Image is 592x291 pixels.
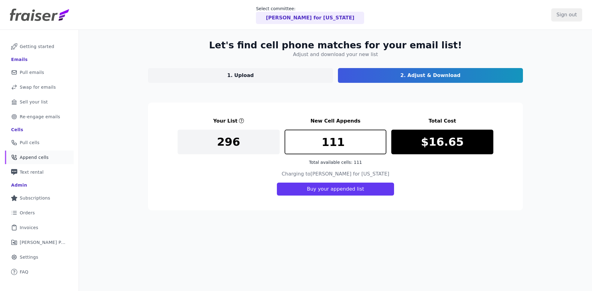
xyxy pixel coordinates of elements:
a: Re-engage emails [5,110,74,123]
span: [PERSON_NAME] Performance [20,239,66,245]
a: Text rental [5,165,74,179]
a: Settings [5,250,74,264]
h4: Charging to [PERSON_NAME] for [US_STATE] [282,170,389,178]
a: Pull emails [5,66,74,79]
span: Sell your list [20,99,48,105]
h2: Let's find cell phone matches for your email list! [209,40,462,51]
a: 2. Adjust & Download [338,68,523,83]
a: Select committee: [PERSON_NAME] for [US_STATE] [256,6,364,24]
span: Pull cells [20,139,39,146]
div: Admin [11,182,27,188]
div: Total available cells: 111 [285,159,387,165]
p: 2. Adjust & Download [401,72,461,79]
img: Fraiser Logo [10,9,69,21]
a: Swap for emails [5,80,74,94]
input: Sign out [551,8,582,21]
span: Subscriptions [20,195,50,201]
span: FAQ [20,269,28,275]
a: FAQ [5,265,74,279]
a: [PERSON_NAME] Performance [5,236,74,249]
p: Select committee: [256,6,364,12]
a: 1. Upload [148,68,333,83]
p: $16.65 [421,136,464,148]
h3: Your List [213,117,237,125]
div: Emails [11,56,28,63]
a: Append cells [5,151,74,164]
a: Sell your list [5,95,74,109]
a: Invoices [5,221,74,234]
span: Text rental [20,169,44,175]
span: Settings [20,254,38,260]
span: Swap for emails [20,84,56,90]
a: Orders [5,206,74,220]
span: Orders [20,210,35,216]
h4: Adjust and download your new list [293,51,378,58]
p: 1. Upload [227,72,254,79]
p: 296 [217,136,240,148]
p: [PERSON_NAME] for [US_STATE] [266,14,354,22]
a: Getting started [5,40,74,53]
a: Pull cells [5,136,74,149]
a: Subscriptions [5,191,74,205]
button: Buy your appended list [277,183,394,196]
span: Append cells [20,154,49,160]
h3: New Cell Appends [285,117,387,125]
span: Invoices [20,224,38,231]
span: Getting started [20,43,54,50]
span: Pull emails [20,69,44,75]
h3: Total Cost [391,117,493,125]
span: Re-engage emails [20,114,60,120]
div: Cells [11,127,23,133]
